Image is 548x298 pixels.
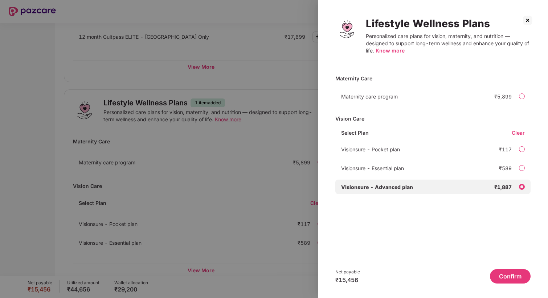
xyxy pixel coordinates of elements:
[512,129,531,136] div: Clear
[499,146,512,152] div: ₹117
[335,129,375,142] div: Select Plan
[494,93,512,100] div: ₹5,899
[490,269,531,284] button: Confirm
[335,276,360,284] div: ₹15,456
[341,146,400,152] span: Visionsure - Pocket plan
[376,47,405,54] span: Know more
[499,165,512,171] div: ₹589
[341,165,404,171] span: Visionsure - Essential plan
[341,184,413,190] span: Visionsure - Advanced plan
[335,269,360,275] div: Net payable
[335,112,531,125] div: Vision Care
[341,93,398,100] span: Maternity care program
[335,17,359,41] img: Lifestyle Wellness Plans
[335,72,531,85] div: Maternity Care
[522,14,533,26] img: svg+xml;base64,PHN2ZyBpZD0iQ3Jvc3MtMzJ4MzIiIHhtbG5zPSJodHRwOi8vd3d3LnczLm9yZy8yMDAwL3N2ZyIgd2lkdG...
[494,184,512,190] div: ₹1,887
[366,33,531,54] div: Personalized care plans for vision, maternity, and nutrition — designed to support long-term well...
[366,17,531,30] div: Lifestyle Wellness Plans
